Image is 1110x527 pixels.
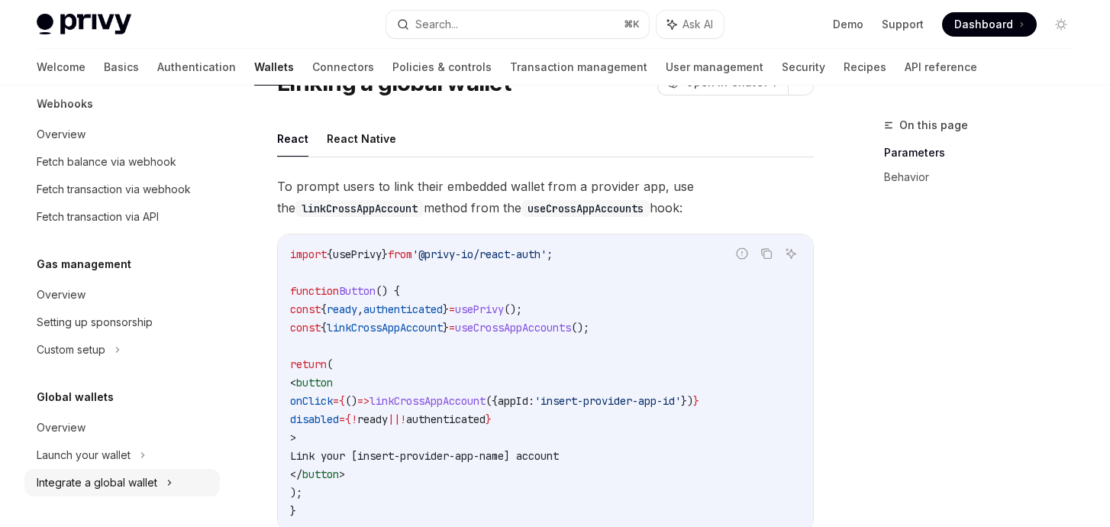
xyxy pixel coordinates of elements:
[781,244,801,263] button: Ask AI
[24,203,220,231] a: Fetch transaction via API
[510,49,647,86] a: Transaction management
[333,247,382,261] span: usePrivy
[443,321,449,335] span: }
[357,412,388,426] span: ready
[296,376,333,390] span: button
[392,49,492,86] a: Policies & controls
[37,419,86,437] div: Overview
[624,18,640,31] span: ⌘ K
[104,49,139,86] a: Basics
[339,284,376,298] span: Button
[277,121,308,157] button: React
[327,321,443,335] span: linkCrossAppAccount
[681,394,693,408] span: })
[376,284,400,298] span: () {
[339,467,345,481] span: >
[327,121,396,157] button: React Native
[884,141,1086,165] a: Parameters
[24,148,220,176] a: Fetch balance via webhook
[388,412,400,426] span: ||
[782,49,825,86] a: Security
[571,321,589,335] span: ();
[657,11,724,38] button: Ask AI
[351,412,357,426] span: !
[844,49,886,86] a: Recipes
[37,341,105,359] div: Custom setup
[37,49,86,86] a: Welcome
[504,302,522,316] span: ();
[290,302,321,316] span: const
[486,394,498,408] span: ({
[905,49,977,86] a: API reference
[24,176,220,203] a: Fetch transaction via webhook
[290,321,321,335] span: const
[290,357,327,371] span: return
[449,321,455,335] span: =
[37,313,153,331] div: Setting up sponsorship
[290,449,559,463] span: Link your [insert-provider-app-name] account
[400,412,406,426] span: !
[37,208,159,226] div: Fetch transaction via API
[757,244,776,263] button: Copy the contents from the code block
[357,302,363,316] span: ,
[327,247,333,261] span: {
[449,302,455,316] span: =
[954,17,1013,32] span: Dashboard
[24,414,220,441] a: Overview
[732,244,752,263] button: Report incorrect code
[290,486,302,500] span: );
[290,431,296,445] span: >
[521,200,650,217] code: useCrossAppAccounts
[455,321,571,335] span: useCrossAppAccounts
[486,412,492,426] span: }
[498,394,534,408] span: appId:
[884,165,1086,189] a: Behavior
[302,467,339,481] span: button
[290,504,296,518] span: }
[290,284,339,298] span: function
[386,11,649,38] button: Search...⌘K
[369,394,486,408] span: linkCrossAppAccount
[942,12,1037,37] a: Dashboard
[37,388,114,406] h5: Global wallets
[327,302,357,316] span: ready
[345,394,357,408] span: ()
[339,412,345,426] span: =
[312,49,374,86] a: Connectors
[37,125,86,144] div: Overview
[290,412,339,426] span: disabled
[345,412,351,426] span: {
[682,17,713,32] span: Ask AI
[833,17,863,32] a: Demo
[327,357,333,371] span: (
[882,17,924,32] a: Support
[290,394,333,408] span: onClick
[321,302,327,316] span: {
[37,286,86,304] div: Overview
[693,394,699,408] span: }
[899,116,968,134] span: On this page
[37,446,131,464] div: Launch your wallet
[547,247,553,261] span: ;
[295,200,424,217] code: linkCrossAppAccount
[37,255,131,273] h5: Gas management
[290,376,296,390] span: <
[1049,12,1073,37] button: Toggle dark mode
[37,474,157,492] div: Integrate a global wallet
[24,121,220,148] a: Overview
[382,247,388,261] span: }
[333,394,339,408] span: =
[37,14,131,35] img: light logo
[37,180,191,199] div: Fetch transaction via webhook
[412,247,547,261] span: '@privy-io/react-auth'
[254,49,294,86] a: Wallets
[37,153,176,171] div: Fetch balance via webhook
[321,321,327,335] span: {
[290,467,302,481] span: </
[290,247,327,261] span: import
[157,49,236,86] a: Authentication
[443,302,449,316] span: }
[534,394,681,408] span: 'insert-provider-app-id'
[455,302,504,316] span: usePrivy
[24,309,220,336] a: Setting up sponsorship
